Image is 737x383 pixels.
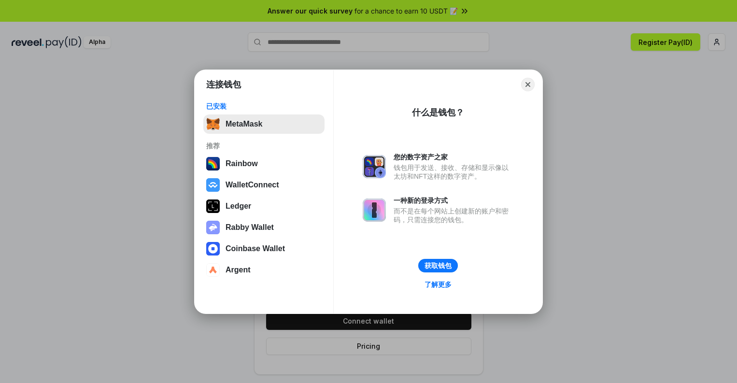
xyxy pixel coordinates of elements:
div: MetaMask [226,120,262,128]
div: 您的数字资产之家 [394,153,513,161]
button: Ledger [203,197,325,216]
button: Argent [203,260,325,280]
div: Rainbow [226,159,258,168]
div: Argent [226,266,251,274]
div: 钱包用于发送、接收、存储和显示像以太坊和NFT这样的数字资产。 [394,163,513,181]
button: Rainbow [203,154,325,173]
button: Coinbase Wallet [203,239,325,258]
img: svg+xml,%3Csvg%20width%3D%2228%22%20height%3D%2228%22%20viewBox%3D%220%200%2028%2028%22%20fill%3D... [206,242,220,255]
img: svg+xml,%3Csvg%20xmlns%3D%22http%3A%2F%2Fwww.w3.org%2F2000%2Fsvg%22%20width%3D%2228%22%20height%3... [206,199,220,213]
div: Coinbase Wallet [226,244,285,253]
button: WalletConnect [203,175,325,195]
button: MetaMask [203,114,325,134]
img: svg+xml,%3Csvg%20width%3D%22120%22%20height%3D%22120%22%20viewBox%3D%220%200%20120%20120%22%20fil... [206,157,220,170]
img: svg+xml,%3Csvg%20width%3D%2228%22%20height%3D%2228%22%20viewBox%3D%220%200%2028%2028%22%20fill%3D... [206,263,220,277]
button: 获取钱包 [418,259,458,272]
img: svg+xml,%3Csvg%20xmlns%3D%22http%3A%2F%2Fwww.w3.org%2F2000%2Fsvg%22%20fill%3D%22none%22%20viewBox... [363,155,386,178]
div: WalletConnect [226,181,279,189]
h1: 连接钱包 [206,79,241,90]
button: Close [521,78,535,91]
div: 获取钱包 [425,261,452,270]
div: Rabby Wallet [226,223,274,232]
img: svg+xml,%3Csvg%20xmlns%3D%22http%3A%2F%2Fwww.w3.org%2F2000%2Fsvg%22%20fill%3D%22none%22%20viewBox... [206,221,220,234]
div: 一种新的登录方式 [394,196,513,205]
div: 了解更多 [425,280,452,289]
img: svg+xml,%3Csvg%20width%3D%2228%22%20height%3D%2228%22%20viewBox%3D%220%200%2028%2028%22%20fill%3D... [206,178,220,192]
div: 已安装 [206,102,322,111]
a: 了解更多 [419,278,457,291]
button: Rabby Wallet [203,218,325,237]
div: 什么是钱包？ [412,107,464,118]
img: svg+xml,%3Csvg%20fill%3D%22none%22%20height%3D%2233%22%20viewBox%3D%220%200%2035%2033%22%20width%... [206,117,220,131]
div: Ledger [226,202,251,211]
div: 而不是在每个网站上创建新的账户和密码，只需连接您的钱包。 [394,207,513,224]
img: svg+xml,%3Csvg%20xmlns%3D%22http%3A%2F%2Fwww.w3.org%2F2000%2Fsvg%22%20fill%3D%22none%22%20viewBox... [363,199,386,222]
div: 推荐 [206,142,322,150]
